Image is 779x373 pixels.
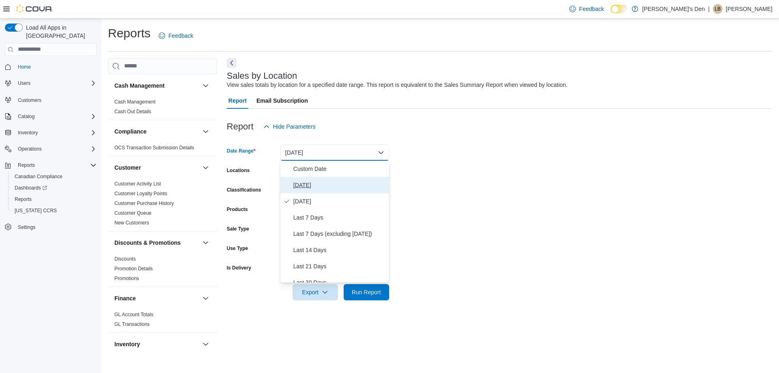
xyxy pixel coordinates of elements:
p: [PERSON_NAME]'s Den [642,4,705,14]
span: Settings [18,224,35,231]
a: Reports [11,194,35,204]
span: Operations [18,146,42,152]
button: Operations [2,143,100,155]
a: Promotions [114,276,139,281]
h3: Compliance [114,127,146,136]
span: Reports [15,196,32,203]
button: Compliance [114,127,199,136]
button: Home [2,61,100,73]
button: Compliance [201,127,211,136]
a: Customer Purchase History [114,201,174,206]
label: Sale Type [227,226,249,232]
input: Dark Mode [611,5,628,13]
span: Settings [15,222,97,232]
h3: Finance [114,294,136,302]
span: Run Report [352,288,381,296]
div: Compliance [108,143,217,156]
a: OCS Transaction Submission Details [114,145,194,151]
span: Customers [18,97,41,103]
a: GL Transactions [114,321,150,327]
a: Customers [15,95,45,105]
span: Feedback [168,32,193,40]
span: Reports [15,160,97,170]
a: Feedback [566,1,607,17]
span: [DATE] [293,180,386,190]
h3: Cash Management [114,82,165,90]
span: [DATE] [293,196,386,206]
label: Locations [227,167,250,174]
a: Dashboards [11,183,50,193]
label: Date Range [227,148,256,154]
span: GL Transactions [114,321,150,328]
div: Cash Management [108,97,217,120]
a: Cash Out Details [114,109,151,114]
button: Canadian Compliance [8,171,100,182]
button: Discounts & Promotions [201,238,211,248]
span: Customers [15,95,97,105]
a: Canadian Compliance [11,172,66,181]
button: Export [293,284,338,300]
button: Hide Parameters [260,119,319,135]
span: Users [15,78,97,88]
span: Last 21 Days [293,261,386,271]
span: Canadian Compliance [15,173,62,180]
span: Inventory [18,129,38,136]
div: Lorraine Bazley [713,4,723,14]
a: Dashboards [8,182,100,194]
a: Home [15,62,34,72]
button: Inventory [201,339,211,349]
button: Cash Management [201,81,211,91]
button: Cash Management [114,82,199,90]
a: New Customers [114,220,149,226]
p: [PERSON_NAME] [726,4,773,14]
a: Discounts [114,256,136,262]
a: Cash Management [114,99,155,105]
label: Is Delivery [227,265,251,271]
button: Inventory [2,127,100,138]
a: Settings [15,222,39,232]
label: Use Type [227,245,248,252]
a: Customer Activity List [114,181,161,187]
span: [US_STATE] CCRS [15,207,57,214]
div: Customer [108,179,217,231]
span: Home [15,62,97,72]
span: Feedback [579,5,604,13]
button: Catalog [2,111,100,122]
span: Dashboards [15,185,47,191]
button: Discounts & Promotions [114,239,199,247]
h3: Customer [114,164,141,172]
a: Customer Loyalty Points [114,191,167,196]
button: [US_STATE] CCRS [8,205,100,216]
button: Customer [114,164,199,172]
span: Export [297,284,333,300]
button: Finance [201,293,211,303]
button: Reports [2,160,100,171]
h3: Inventory [114,340,140,348]
img: Cova [16,5,53,13]
button: Reports [15,160,38,170]
button: Operations [15,144,45,154]
a: Feedback [155,28,196,44]
a: Customer Queue [114,210,151,216]
h1: Reports [108,25,151,41]
span: LB [715,4,721,14]
span: Report [228,93,247,109]
span: Custom Date [293,164,386,174]
h3: Report [227,122,254,132]
span: Customer Loyalty Points [114,190,167,197]
span: Cash Out Details [114,108,151,115]
span: Operations [15,144,97,154]
span: Customer Purchase History [114,200,174,207]
span: Promotion Details [114,265,153,272]
span: GL Account Totals [114,311,153,318]
span: Last 7 Days (excluding [DATE]) [293,229,386,239]
button: Catalog [15,112,38,121]
span: Reports [18,162,35,168]
span: Users [18,80,30,86]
